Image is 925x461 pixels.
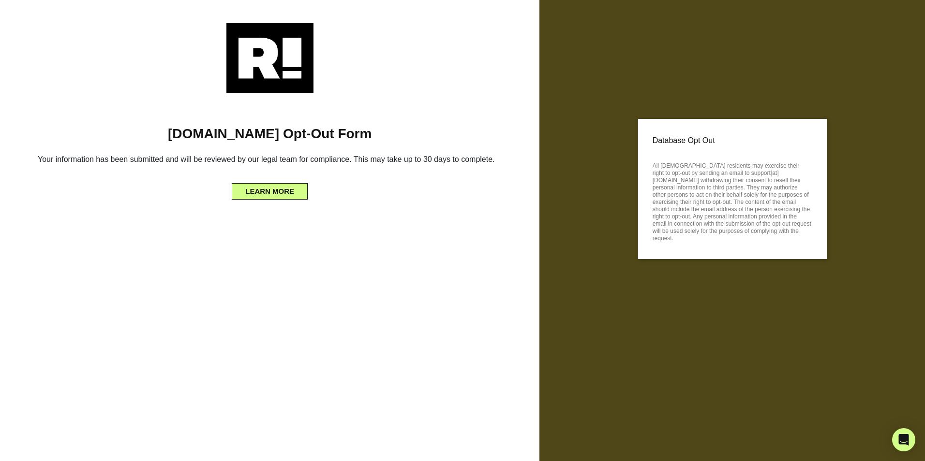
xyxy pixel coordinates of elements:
[15,151,525,172] h6: Your information has been submitted and will be reviewed by our legal team for compliance. This m...
[653,133,812,148] p: Database Opt Out
[226,23,313,93] img: Retention.com
[232,185,308,193] a: LEARN MORE
[892,428,915,451] div: Open Intercom Messenger
[653,159,812,242] p: All [DEMOGRAPHIC_DATA] residents may exercise their right to opt-out by sending an email to suppo...
[15,126,525,142] h1: [DOMAIN_NAME] Opt-Out Form
[232,183,308,200] button: LEARN MORE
